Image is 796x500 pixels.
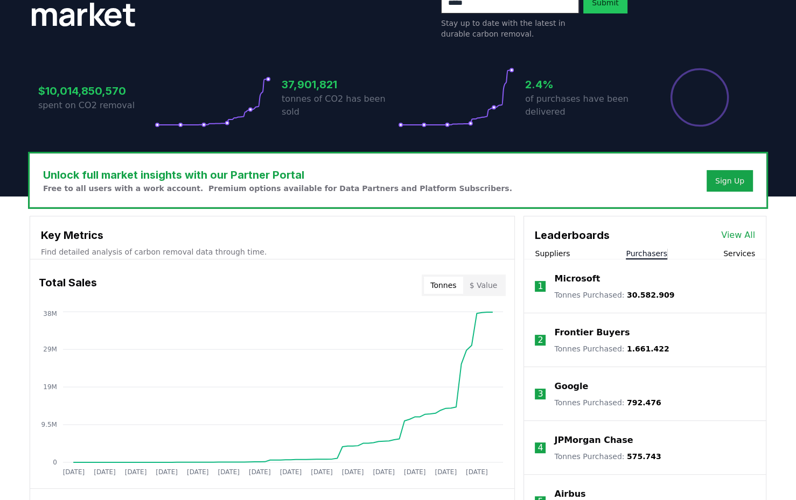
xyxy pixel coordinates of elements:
tspan: [DATE] [373,468,395,476]
tspan: [DATE] [63,468,85,476]
h3: 2.4% [525,76,641,93]
tspan: 19M [43,383,57,391]
p: Tonnes Purchased : [554,343,669,354]
span: 575.743 [627,452,661,461]
p: Tonnes Purchased : [554,290,674,300]
span: 30.582.909 [627,291,675,299]
h3: $10,014,850,570 [38,83,155,99]
p: tonnes of CO2 has been sold [282,93,398,118]
p: Stay up to date with the latest in durable carbon removal. [441,18,579,39]
tspan: [DATE] [311,468,333,476]
tspan: 0 [53,459,57,466]
button: $ Value [463,277,504,294]
a: Frontier Buyers [554,326,630,339]
p: Find detailed analysis of carbon removal data through time. [41,247,504,257]
tspan: [DATE] [435,468,457,476]
tspan: [DATE] [218,468,240,476]
span: 1.661.422 [627,344,669,353]
button: Purchasers [626,248,667,259]
h3: Key Metrics [41,227,504,243]
tspan: [DATE] [280,468,302,476]
button: Sign Up [707,170,753,192]
p: 2 [537,334,543,347]
p: 3 [537,388,543,400]
tspan: [DATE] [94,468,116,476]
p: Tonnes Purchased : [554,451,661,462]
a: JPMorgan Chase [554,434,633,447]
a: Google [554,380,588,393]
h3: Total Sales [39,274,97,296]
a: Sign Up [715,175,744,186]
p: spent on CO2 removal [38,99,155,112]
tspan: [DATE] [156,468,178,476]
tspan: [DATE] [466,468,488,476]
tspan: [DATE] [404,468,426,476]
tspan: 9.5M [41,421,57,428]
p: 4 [537,441,543,454]
div: Percentage of sales delivered [669,67,730,128]
p: Tonnes Purchased : [554,397,661,408]
tspan: 29M [43,346,57,353]
p: Free to all users with a work account. Premium options available for Data Partners and Platform S... [43,183,512,194]
a: View All [721,229,755,242]
tspan: [DATE] [249,468,271,476]
tspan: [DATE] [125,468,147,476]
button: Services [723,248,755,259]
span: 792.476 [627,398,661,407]
h3: Leaderboards [535,227,609,243]
button: Suppliers [535,248,570,259]
h3: 37,901,821 [282,76,398,93]
p: 1 [537,280,543,293]
h3: Unlock full market insights with our Partner Portal [43,167,512,183]
button: Tonnes [424,277,463,294]
tspan: 38M [43,310,57,318]
a: Microsoft [554,272,600,285]
tspan: [DATE] [342,468,364,476]
p: of purchases have been delivered [525,93,641,118]
tspan: [DATE] [187,468,209,476]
